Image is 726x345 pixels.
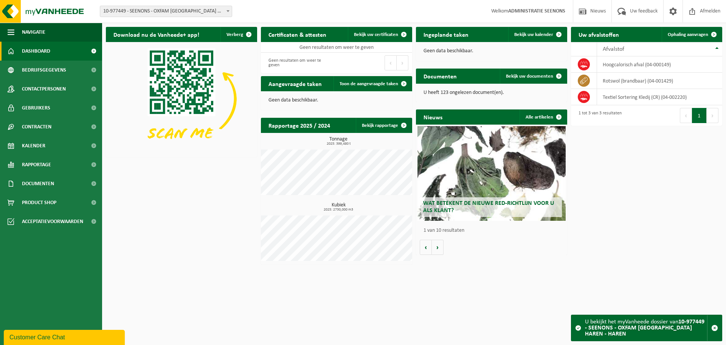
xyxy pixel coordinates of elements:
[397,55,408,70] button: Next
[520,109,566,125] a: Alle artikelen
[354,32,398,37] span: Bekijk uw certificaten
[514,32,553,37] span: Bekijk uw kalender
[261,76,329,91] h2: Aangevraagde taken
[340,81,398,86] span: Toon de aangevraagde taken
[220,27,256,42] button: Verberg
[22,117,51,136] span: Contracten
[265,137,412,146] h3: Tonnage
[417,126,566,221] a: Wat betekent de nieuwe RED-richtlijn voor u als klant?
[500,69,566,84] a: Bekijk uw documenten
[423,200,554,214] span: Wat betekent de nieuwe RED-richtlijn voor u als klant?
[680,108,692,123] button: Previous
[265,208,412,212] span: 2025: 2730,000 m3
[432,240,444,255] button: Volgende
[707,108,718,123] button: Next
[334,76,411,91] a: Toon de aangevraagde taken
[22,136,45,155] span: Kalender
[265,142,412,146] span: 2025: 399,480 t
[22,212,83,231] span: Acceptatievoorwaarden
[603,46,624,52] span: Afvalstof
[22,23,45,42] span: Navigatie
[265,55,333,71] div: Geen resultaten om weer te geven
[226,32,243,37] span: Verberg
[423,228,563,233] p: 1 van 10 resultaten
[668,32,708,37] span: Ophaling aanvragen
[22,174,54,193] span: Documenten
[261,27,334,42] h2: Certificaten & attesten
[571,27,627,42] h2: Uw afvalstoffen
[662,27,721,42] a: Ophaling aanvragen
[597,89,722,105] td: Textiel Sortering Kledij (CR) (04-002220)
[423,48,560,54] p: Geen data beschikbaar.
[356,118,411,133] a: Bekijk rapportage
[4,328,126,345] iframe: chat widget
[692,108,707,123] button: 1
[348,27,411,42] a: Bekijk uw certificaten
[100,6,232,17] span: 10-977449 - SEENONS - OXFAM YUNUS CENTER HAREN - HAREN
[22,80,66,98] span: Contactpersonen
[416,27,476,42] h2: Ingeplande taken
[22,42,50,61] span: Dashboard
[106,42,257,156] img: Download de VHEPlus App
[585,315,707,341] div: U bekijkt het myVanheede dossier van
[416,109,450,124] h2: Nieuws
[268,98,405,103] p: Geen data beschikbaar.
[416,69,464,83] h2: Documenten
[597,56,722,73] td: hoogcalorisch afval (04-000149)
[106,27,207,42] h2: Download nu de Vanheede+ app!
[597,73,722,89] td: rotswol (brandbaar) (04-001429)
[423,90,560,95] p: U heeft 123 ongelezen document(en).
[22,98,50,117] span: Gebruikers
[22,155,51,174] span: Rapportage
[508,27,566,42] a: Bekijk uw kalender
[22,61,66,80] span: Bedrijfsgegevens
[575,107,622,124] div: 1 tot 3 van 3 resultaten
[22,193,56,212] span: Product Shop
[265,203,412,212] h3: Kubiek
[585,319,704,337] strong: 10-977449 - SEENONS - OXFAM [GEOGRAPHIC_DATA] HAREN - HAREN
[506,74,553,79] span: Bekijk uw documenten
[420,240,432,255] button: Vorige
[385,55,397,70] button: Previous
[508,8,565,14] strong: ADMINISTRATIE SEENONS
[261,42,412,53] td: Geen resultaten om weer te geven
[261,118,338,133] h2: Rapportage 2025 / 2024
